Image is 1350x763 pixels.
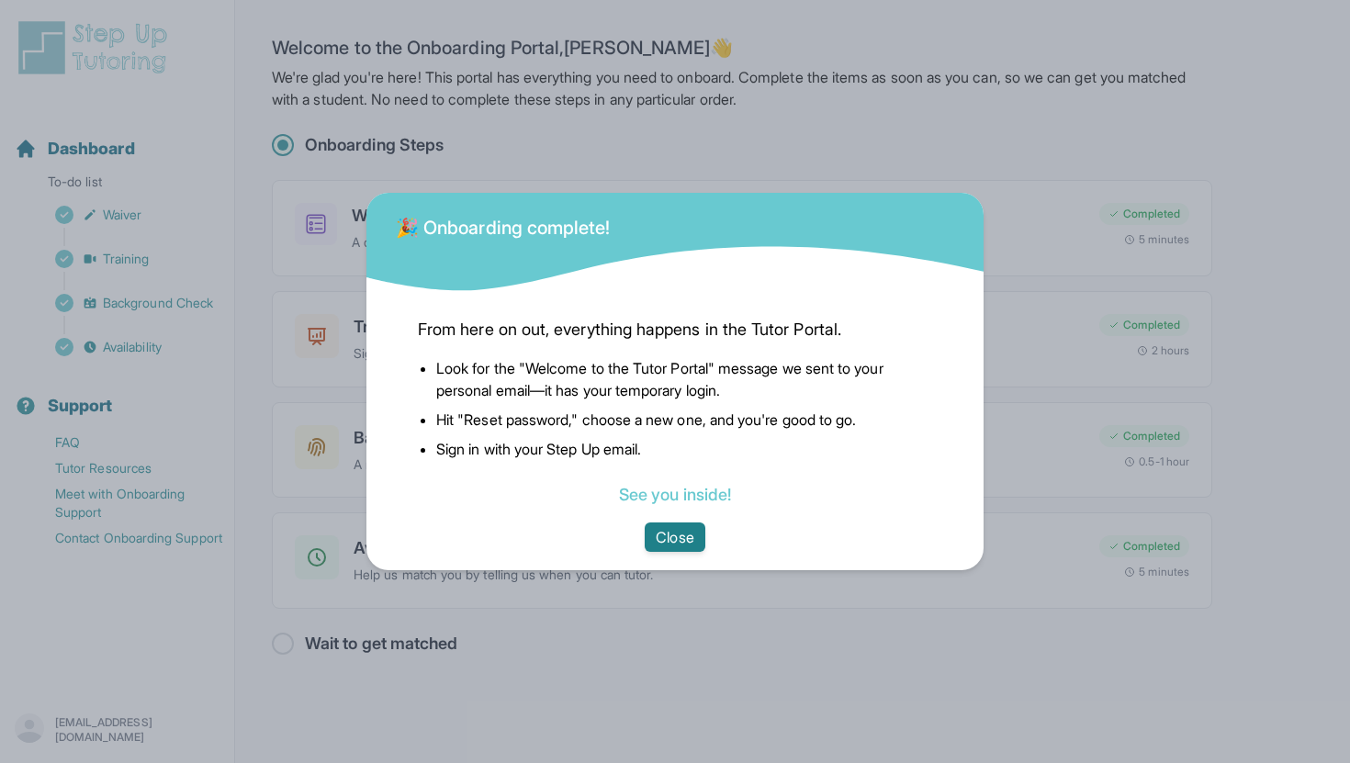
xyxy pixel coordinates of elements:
li: Hit "Reset password," choose a new one, and you're good to go. [436,409,932,431]
a: See you inside! [619,485,731,504]
button: Close [645,522,704,552]
div: 🎉 Onboarding complete! [396,204,611,241]
li: Sign in with your Step Up email. [436,438,932,460]
span: From here on out, everything happens in the Tutor Portal. [418,317,932,342]
li: Look for the "Welcome to the Tutor Portal" message we sent to your personal email—it has your tem... [436,357,932,401]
